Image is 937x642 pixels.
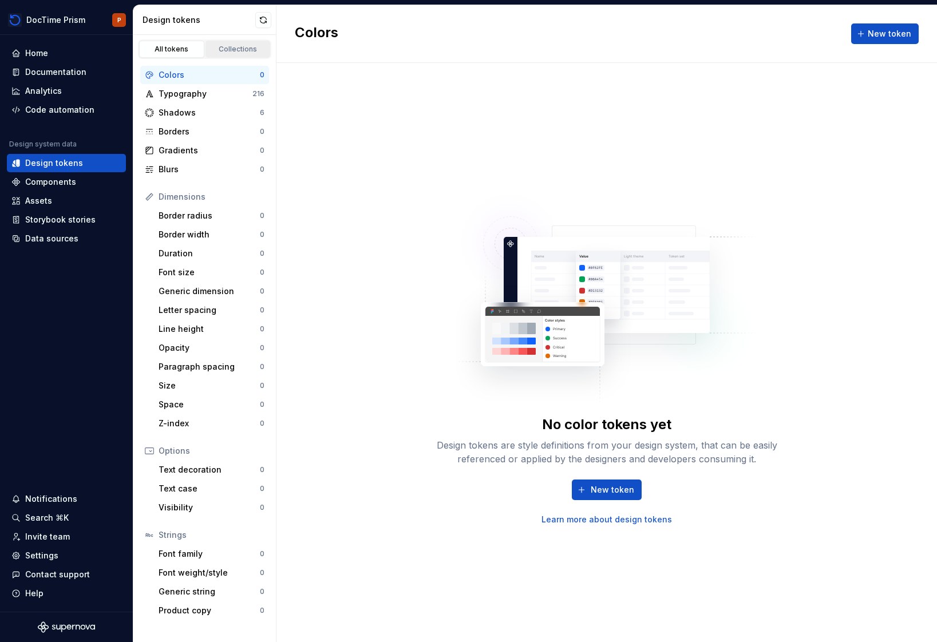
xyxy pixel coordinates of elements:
div: 0 [260,400,264,409]
div: Collections [209,45,267,54]
div: 0 [260,165,264,174]
a: Data sources [7,229,126,248]
div: 0 [260,381,264,390]
div: Search ⌘K [25,512,69,524]
button: New token [851,23,919,44]
button: Notifications [7,490,126,508]
div: Design tokens are style definitions from your design system, that can be easily referenced or app... [424,438,790,466]
a: Letter spacing0 [154,301,269,319]
div: DocTime Prism [26,14,85,26]
div: Generic dimension [159,286,260,297]
span: New token [868,28,911,39]
button: Search ⌘K [7,509,126,527]
a: Line height0 [154,320,269,338]
a: Product copy0 [154,601,269,620]
div: Line height [159,323,260,335]
a: Paragraph spacing0 [154,358,269,376]
div: Gradients [159,145,260,156]
div: All tokens [143,45,200,54]
div: Text case [159,483,260,494]
div: Assets [25,195,52,207]
div: Text decoration [159,464,260,475]
div: Design system data [9,140,77,149]
a: Gradients0 [140,141,269,160]
a: Settings [7,546,126,565]
div: Borders [159,126,260,137]
a: Font weight/style0 [154,564,269,582]
div: Shadows [159,107,260,118]
div: 0 [260,606,264,615]
div: P [117,15,121,25]
div: Dimensions [159,191,264,203]
a: Space0 [154,395,269,414]
div: Settings [25,550,58,561]
div: 0 [260,268,264,277]
a: Font family0 [154,545,269,563]
a: Components [7,173,126,191]
a: Blurs0 [140,160,269,179]
div: 0 [260,146,264,155]
a: Typography216 [140,85,269,103]
div: 0 [260,306,264,315]
div: 216 [252,89,264,98]
div: Storybook stories [25,214,96,225]
div: Options [159,445,264,457]
a: Home [7,44,126,62]
a: Font size0 [154,263,269,282]
div: Z-index [159,418,260,429]
a: Assets [7,192,126,210]
div: 0 [260,465,264,474]
div: 0 [260,484,264,493]
div: Notifications [25,493,77,505]
div: Typography [159,88,252,100]
div: Space [159,399,260,410]
div: Font size [159,267,260,278]
button: DocTime PrismP [2,7,131,32]
a: Documentation [7,63,126,81]
a: Code automation [7,101,126,119]
div: Paragraph spacing [159,361,260,372]
div: Border radius [159,210,260,221]
a: Border radius0 [154,207,269,225]
div: Letter spacing [159,304,260,316]
div: 0 [260,503,264,512]
div: Border width [159,229,260,240]
div: Help [25,588,44,599]
div: No color tokens yet [542,415,671,434]
h2: Colors [295,23,338,44]
div: Home [25,47,48,59]
a: Colors0 [140,66,269,84]
div: 0 [260,127,264,136]
div: 0 [260,419,264,428]
div: 0 [260,362,264,371]
a: Analytics [7,82,126,100]
div: Opacity [159,342,260,354]
a: Text case0 [154,479,269,498]
div: Colors [159,69,260,81]
div: 6 [260,108,264,117]
div: 0 [260,211,264,220]
button: Help [7,584,126,603]
div: Contact support [25,569,90,580]
div: Product copy [159,605,260,616]
a: Generic dimension0 [154,282,269,300]
div: Data sources [25,233,78,244]
div: Invite team [25,531,70,542]
span: New token [591,484,634,496]
a: Borders0 [140,122,269,141]
svg: Supernova Logo [38,621,95,633]
div: Visibility [159,502,260,513]
div: Analytics [25,85,62,97]
div: 0 [260,287,264,296]
div: Blurs [159,164,260,175]
div: 0 [260,549,264,558]
div: Design tokens [25,157,83,169]
a: Storybook stories [7,211,126,229]
a: Invite team [7,528,126,546]
a: Learn more about design tokens [541,514,672,525]
a: Text decoration0 [154,461,269,479]
div: Size [159,380,260,391]
div: 0 [260,587,264,596]
div: Font family [159,548,260,560]
div: Generic string [159,586,260,597]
